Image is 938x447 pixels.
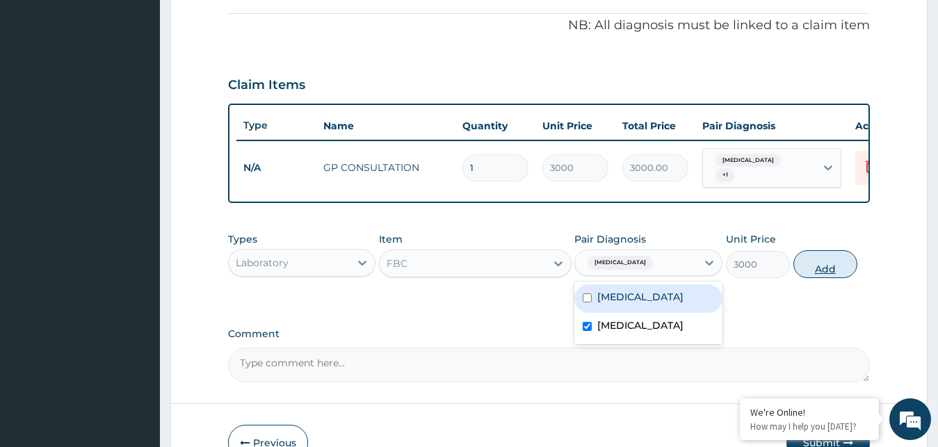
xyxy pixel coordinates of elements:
span: [MEDICAL_DATA] [715,154,781,168]
label: Pair Diagnosis [574,232,646,246]
div: Chat with us now [72,78,234,96]
th: Total Price [615,112,695,140]
label: Item [379,232,403,246]
th: Name [316,112,455,140]
textarea: Type your message and hit 'Enter' [7,299,265,348]
th: Pair Diagnosis [695,112,848,140]
img: d_794563401_company_1708531726252_794563401 [26,70,56,104]
label: Unit Price [726,232,776,246]
div: Laboratory [236,256,289,270]
span: We're online! [81,135,192,275]
th: Actions [848,112,918,140]
label: Comment [228,328,871,340]
span: [MEDICAL_DATA] [588,256,653,270]
th: Unit Price [535,112,615,140]
label: [MEDICAL_DATA] [597,290,684,304]
h3: Claim Items [228,78,305,93]
td: N/A [236,155,316,181]
span: + 1 [715,168,735,182]
p: How may I help you today? [750,421,868,432]
button: Add [793,250,857,278]
div: FBC [387,257,407,270]
th: Quantity [455,112,535,140]
th: Type [236,113,316,138]
div: Minimize live chat window [228,7,261,40]
div: We're Online! [750,406,868,418]
td: GP CONSULTATION [316,154,455,181]
label: [MEDICAL_DATA] [597,318,684,332]
label: Types [228,234,257,245]
p: NB: All diagnosis must be linked to a claim item [228,17,871,35]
